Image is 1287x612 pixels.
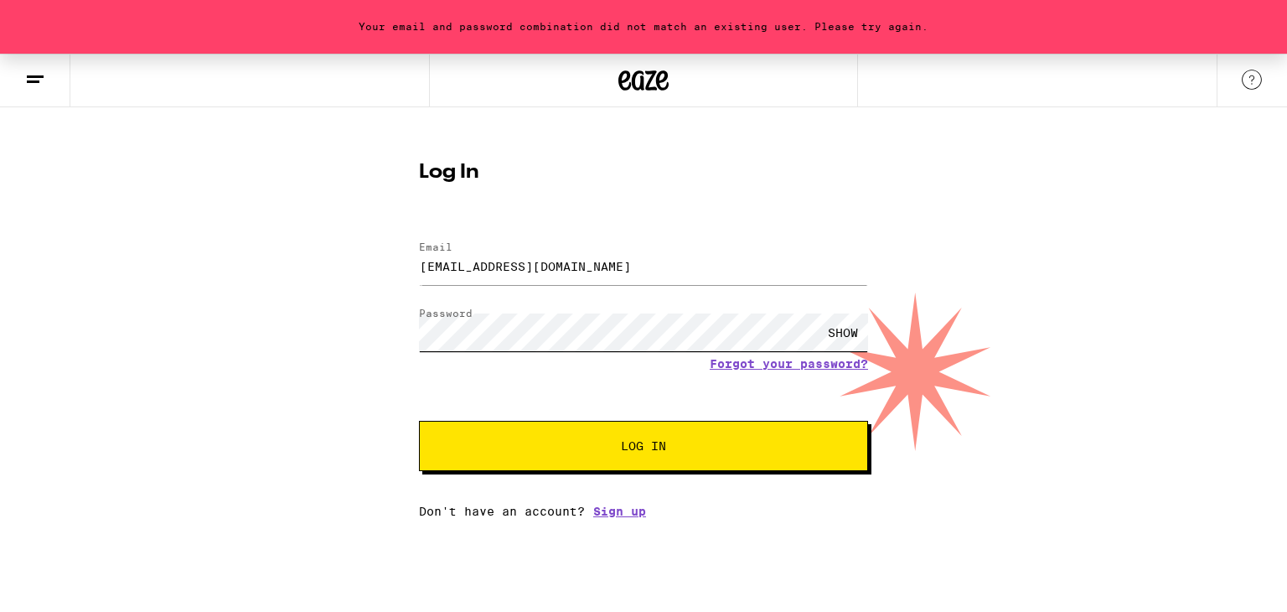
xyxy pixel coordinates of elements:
a: Forgot your password? [710,357,868,371]
div: SHOW [818,314,868,351]
span: Log In [621,440,666,452]
button: Log In [419,421,868,471]
a: Sign up [593,505,646,518]
h1: Log In [419,163,868,183]
div: Don't have an account? [419,505,868,518]
label: Password [419,308,473,319]
span: Hi. Need any help? [10,12,121,25]
input: Email [419,247,868,285]
label: Email [419,241,452,252]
